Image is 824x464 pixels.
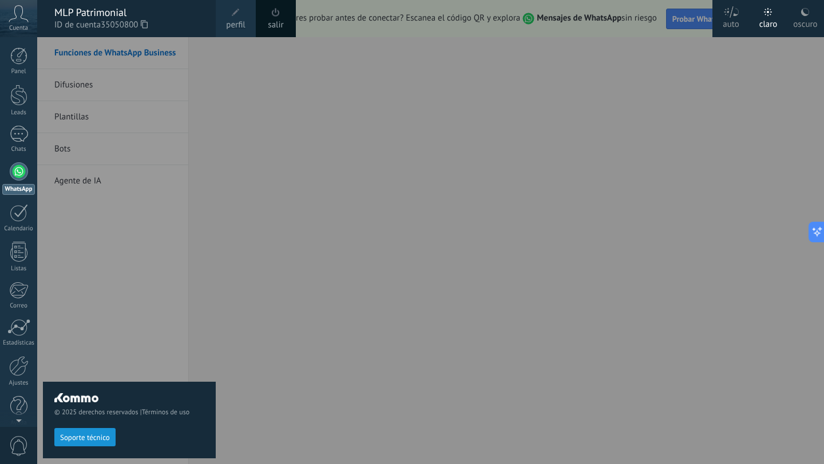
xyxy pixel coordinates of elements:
div: Estadísticas [2,339,35,347]
a: Términos de uso [142,408,189,417]
span: perfil [226,19,245,31]
div: MLP Patrimonial [54,6,204,19]
span: Cuenta [9,25,28,32]
div: WhatsApp [2,184,35,195]
button: Soporte técnico [54,428,116,446]
div: Leads [2,109,35,117]
div: Correo [2,302,35,310]
span: ID de cuenta [54,19,204,31]
div: Listas [2,265,35,273]
div: oscuro [793,7,817,37]
span: Soporte técnico [60,434,110,442]
a: salir [268,19,283,31]
div: Panel [2,68,35,75]
div: auto [723,7,739,37]
span: 35050800 [101,19,148,31]
div: Calendario [2,225,35,233]
div: Ajustes [2,379,35,387]
div: Chats [2,146,35,153]
a: Soporte técnico [54,433,116,441]
div: claro [759,7,778,37]
span: © 2025 derechos reservados | [54,408,204,417]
